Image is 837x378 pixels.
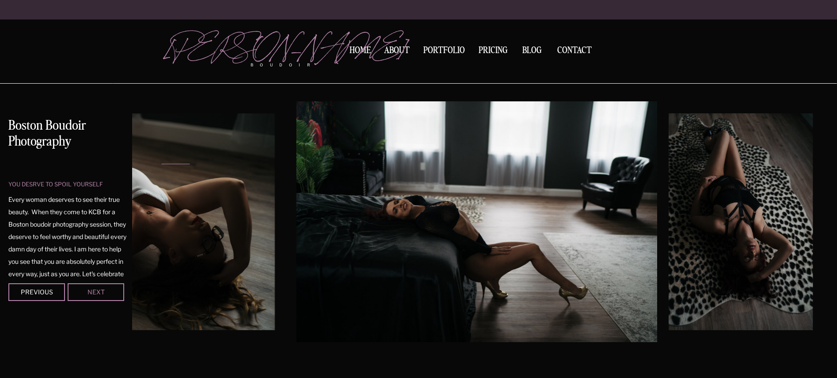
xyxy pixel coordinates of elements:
[8,193,127,270] p: Every woman deserves to see their true beauty. When they come to KCB for a Boston boudoir photogr...
[10,289,63,294] div: Previous
[251,62,324,68] p: boudoir
[165,31,324,58] a: [PERSON_NAME]
[420,46,468,58] a: Portfolio
[518,46,546,54] a: BLOG
[296,101,657,342] img: A woman in black lace lingerie leans back over a bed with a hand on her leg in a Boston boudoir p...
[8,118,126,152] h1: Boston Boudoir Photography
[669,113,813,330] img: A woman wearing black lingerie arches her back and runs a hand through her hair while laying on a...
[554,46,595,55] a: Contact
[69,289,122,294] div: Next
[476,46,510,58] a: Pricing
[8,180,117,188] p: you desrve to spoil yourself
